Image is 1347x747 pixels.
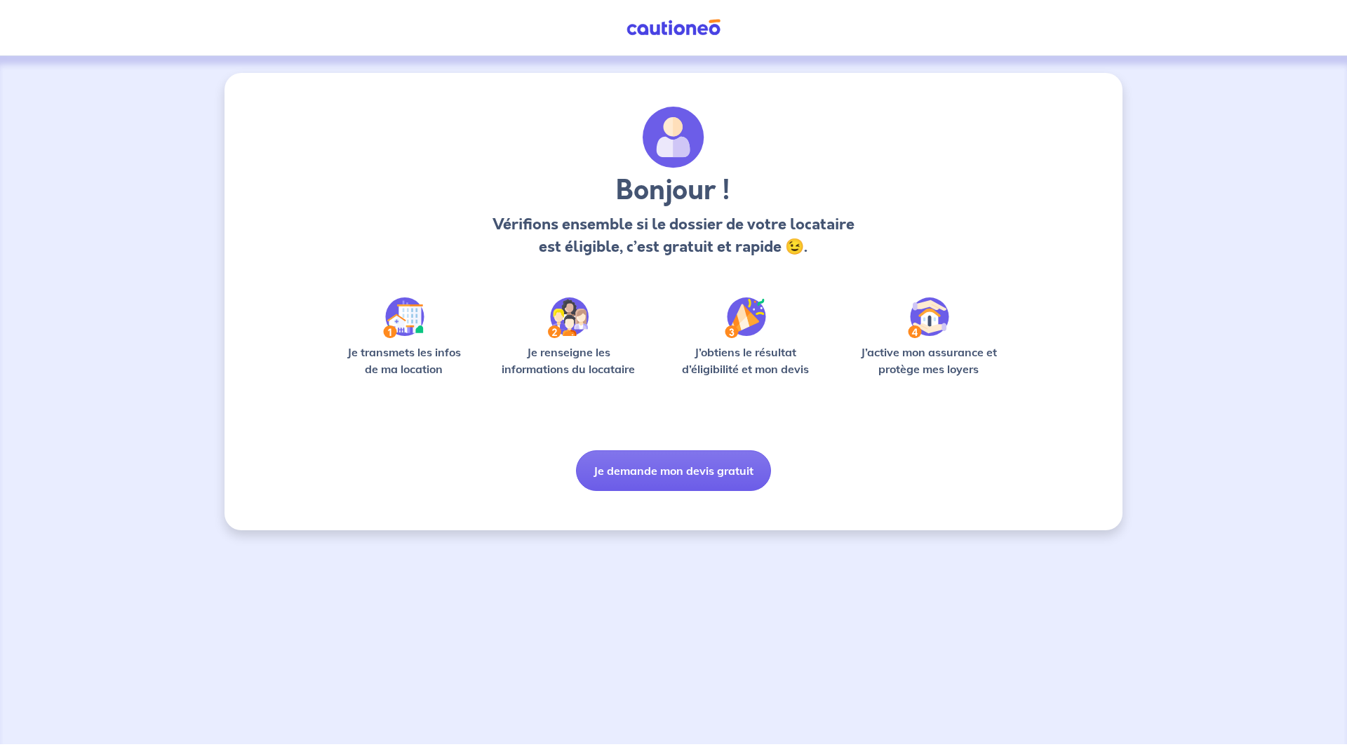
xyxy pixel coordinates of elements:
p: Vérifions ensemble si le dossier de votre locataire est éligible, c’est gratuit et rapide 😉. [488,213,858,258]
img: /static/f3e743aab9439237c3e2196e4328bba9/Step-3.svg [725,297,766,338]
p: J’active mon assurance et protège mes loyers [847,344,1010,377]
button: Je demande mon devis gratuit [576,450,771,491]
p: J’obtiens le résultat d’éligibilité et mon devis [666,344,825,377]
img: Cautioneo [621,19,726,36]
img: archivate [643,107,704,168]
img: /static/90a569abe86eec82015bcaae536bd8e6/Step-1.svg [383,297,424,338]
img: /static/c0a346edaed446bb123850d2d04ad552/Step-2.svg [548,297,589,338]
p: Je transmets les infos de ma location [337,344,471,377]
img: /static/bfff1cf634d835d9112899e6a3df1a5d/Step-4.svg [908,297,949,338]
h3: Bonjour ! [488,174,858,208]
p: Je renseigne les informations du locataire [493,344,644,377]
